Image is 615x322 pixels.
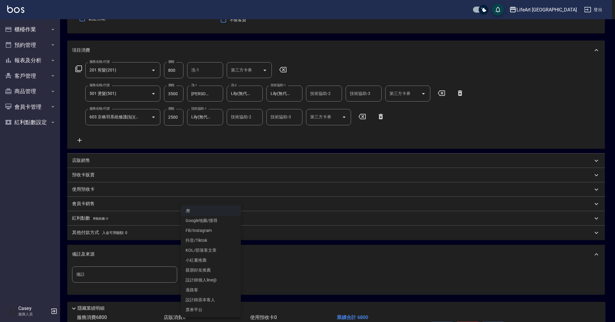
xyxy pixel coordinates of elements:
[181,265,241,275] li: 親朋好友推薦
[181,216,241,226] li: Google地圖/搜尋
[181,275,241,285] li: 設計師個人line@
[181,255,241,265] li: 小紅書推薦
[181,245,241,255] li: KOL/部落客文章
[181,285,241,295] li: 過路客
[186,208,190,214] em: 無
[181,235,241,245] li: 抖音/Tiktok
[181,295,241,305] li: 設計師原本客人
[181,226,241,235] li: FB/Instagram
[181,305,241,315] li: 票券平台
